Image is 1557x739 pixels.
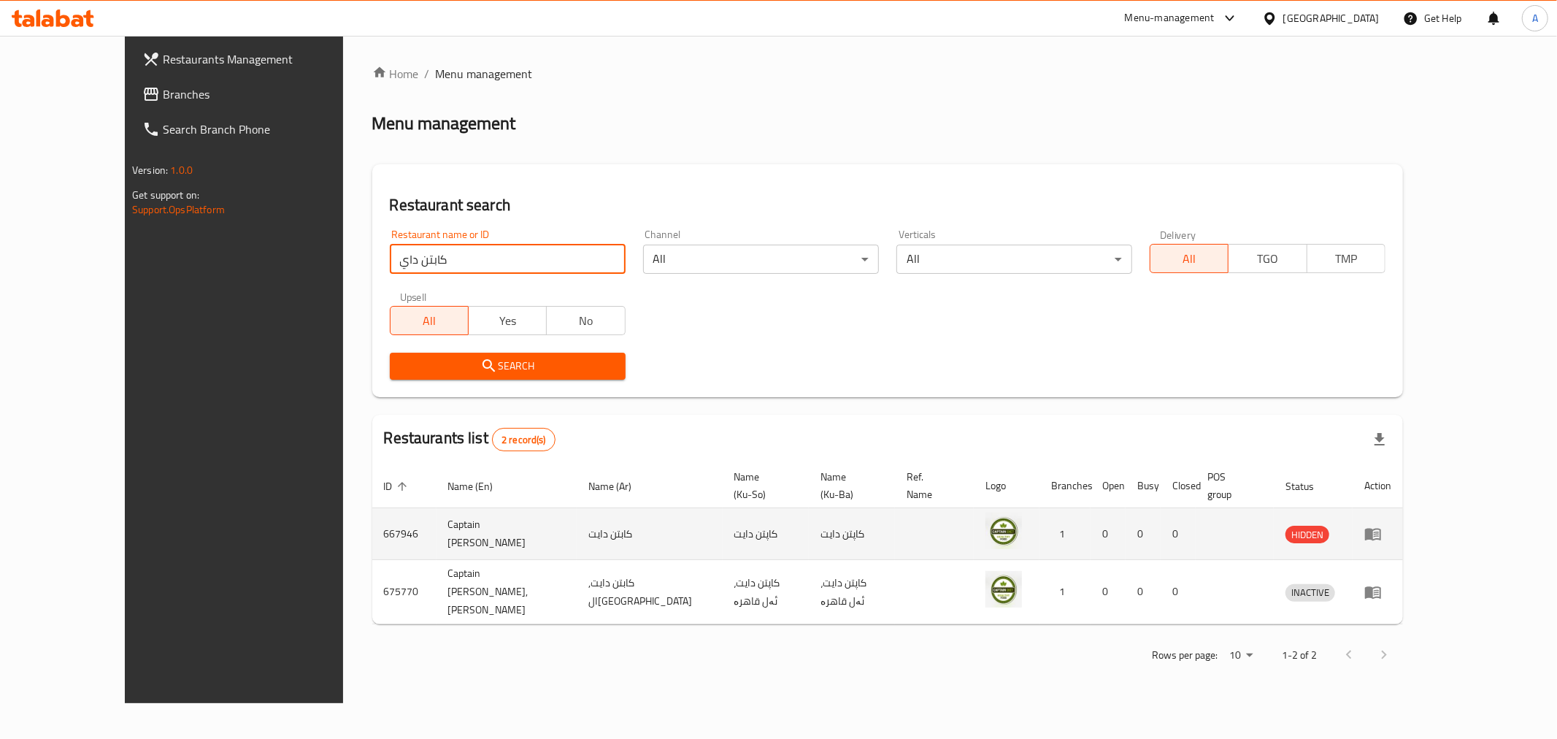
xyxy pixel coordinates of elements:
div: Export file [1362,422,1397,457]
span: INACTIVE [1285,584,1335,601]
span: Restaurants Management [163,50,373,68]
th: Closed [1161,464,1196,508]
a: Branches [131,77,385,112]
button: All [390,306,469,335]
span: Menu management [436,65,533,83]
td: 0 [1126,508,1161,560]
span: Status [1285,478,1333,495]
h2: Restaurants list [384,427,555,451]
div: All [643,245,879,274]
span: TGO [1234,248,1301,269]
span: Branches [163,85,373,103]
div: Rows per page: [1223,645,1258,667]
span: ID [384,478,412,495]
td: کاپتن دایت، ئەل قاهرە [723,560,809,624]
button: Yes [468,306,547,335]
th: Busy [1126,464,1161,508]
p: Rows per page: [1152,646,1218,665]
span: Yes [474,310,541,332]
span: TMP [1313,248,1380,269]
span: All [1156,248,1223,269]
span: Ref. Name [907,468,956,503]
td: کاپتن دایت، ئەل قاهرە [809,560,895,624]
th: Action [1353,464,1403,508]
input: Search for restaurant name or ID.. [390,245,626,274]
span: Name (En) [448,478,512,495]
td: Captain [PERSON_NAME], [PERSON_NAME] [437,560,577,624]
label: Delivery [1160,229,1196,240]
td: 0 [1161,560,1196,624]
td: کاپتن دایت [809,508,895,560]
div: [GEOGRAPHIC_DATA] [1283,10,1380,26]
td: 667946 [372,508,437,560]
div: Total records count [492,428,555,451]
span: Get support on: [132,185,199,204]
td: 0 [1091,560,1126,624]
span: A [1532,10,1538,26]
div: Menu [1364,525,1391,543]
span: Name (Ar) [588,478,650,495]
div: All [896,245,1132,274]
a: Support.OpsPlatform [132,200,225,219]
span: Version: [132,161,168,180]
nav: breadcrumb [372,65,1403,83]
span: POS group [1207,468,1256,503]
button: Search [390,353,626,380]
td: كابتن دايت [577,508,723,560]
span: Search [401,357,614,375]
a: Home [372,65,419,83]
td: کاپتن دایت [723,508,809,560]
td: كابتن دايت, ال[GEOGRAPHIC_DATA] [577,560,723,624]
a: Search Branch Phone [131,112,385,147]
span: No [553,310,619,332]
h2: Restaurant search [390,194,1385,216]
th: Open [1091,464,1126,508]
img: Captain Diet [985,513,1022,549]
li: / [425,65,430,83]
label: Upsell [400,291,427,302]
a: Restaurants Management [131,42,385,77]
td: Captain [PERSON_NAME] [437,508,577,560]
td: 1 [1039,560,1091,624]
th: Logo [974,464,1039,508]
th: Branches [1039,464,1091,508]
td: 675770 [372,560,437,624]
button: All [1150,244,1229,273]
span: All [396,310,463,332]
td: 1 [1039,508,1091,560]
p: 1-2 of 2 [1282,646,1317,665]
h2: Menu management [372,112,516,135]
span: Name (Ku-Ba) [820,468,877,503]
td: 0 [1161,508,1196,560]
button: No [546,306,625,335]
td: 0 [1091,508,1126,560]
div: HIDDEN [1285,526,1329,543]
span: Search Branch Phone [163,120,373,138]
span: 1.0.0 [170,161,193,180]
span: 2 record(s) [493,433,555,447]
div: Menu [1364,583,1391,601]
td: 0 [1126,560,1161,624]
table: enhanced table [372,464,1403,624]
img: Captain Diet, Al Qahera [985,571,1022,608]
span: HIDDEN [1285,527,1329,543]
button: TGO [1228,244,1307,273]
span: Name (Ku-So) [734,468,791,503]
button: TMP [1307,244,1385,273]
div: Menu-management [1125,9,1215,27]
